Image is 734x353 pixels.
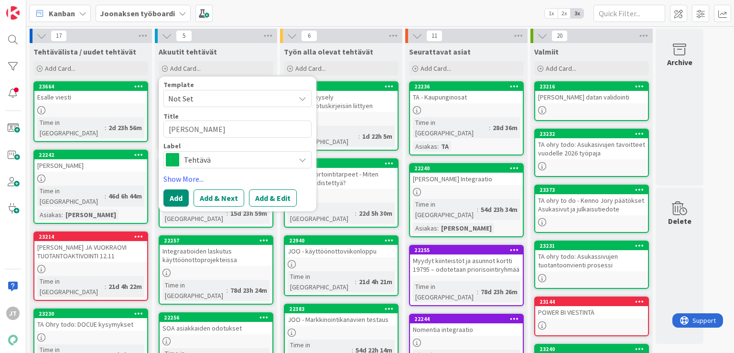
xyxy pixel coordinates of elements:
div: 23373TA ohry to do - Kenno Jory päätökset Asukasivut ja julkaisutiedote [535,186,648,215]
div: 21d 4h 21m [356,276,395,287]
div: [PERSON_NAME] [439,223,494,233]
div: Time in [GEOGRAPHIC_DATA] [37,117,105,138]
div: JOO - raportointitarpeet - Miten saadaan edistettyä? [285,168,398,189]
div: 23216[PERSON_NAME] datan validointi [535,82,648,103]
div: 23214[PERSON_NAME] JA VUOKRAOVI TUOTANTOAKTIVOINTI 12.11 [34,232,147,262]
div: 23214 [39,233,147,240]
div: Time in [GEOGRAPHIC_DATA] [288,203,355,224]
span: 11 [426,30,443,42]
div: 22256 [164,314,272,321]
div: Asiakas [413,223,437,233]
div: 22256SOA asiakkaiden odotukset [160,313,272,334]
span: Add Card... [170,64,201,73]
span: : [105,191,106,201]
div: 22257 [164,237,272,244]
div: 78d 23h 24m [228,285,270,296]
div: 78d 23h 26m [478,287,520,297]
div: 22244Nomentia integraatio [410,315,523,336]
span: Support [20,1,43,13]
span: : [437,223,439,233]
div: 22244 [414,316,523,322]
span: Label [163,143,181,149]
div: 23664 [39,83,147,90]
div: 23232 [535,130,648,138]
span: : [105,281,106,292]
div: Time in [GEOGRAPHIC_DATA] [37,276,105,297]
div: JT [6,307,20,320]
div: TA - Kaupunginosat [410,91,523,103]
span: : [477,287,478,297]
div: SOA asiakkaiden odotukset [160,322,272,334]
div: TA ohry to do - Kenno Jory päätökset Asukasivut ja julkaisutiedote [535,194,648,215]
img: avatar [6,333,20,347]
div: [PERSON_NAME] Integraatio [410,173,523,185]
div: 23714TA - kantakysely hinnankorotuskirjeisiin liittyen [285,82,398,112]
span: 2x [558,9,571,18]
div: [PERSON_NAME] [34,159,147,172]
div: Asiakas [37,210,62,220]
div: TA ohry todo: Asukassivujen tuotantoonvienti prosessi [535,250,648,271]
div: 22255Myydyt kiinteistöt ja asunnot kortti 19795 – odotetaan priorisointiryhmää [410,246,523,276]
div: [PERSON_NAME] datan validointi [535,91,648,103]
div: 23664Esalle viesti [34,82,147,103]
div: 23664 [34,82,147,91]
div: 22240 [410,164,523,173]
span: : [489,122,490,133]
span: : [105,122,106,133]
span: Not Set [168,92,288,105]
div: 22500 [285,159,398,168]
div: 23232 [540,131,648,137]
div: 23240 [540,346,648,353]
div: 22236 [410,82,523,91]
span: Add Card... [546,64,576,73]
div: 22242 [34,151,147,159]
img: Visit kanbanzone.com [6,6,20,20]
div: 23144 [540,298,648,305]
div: 23230 [39,310,147,317]
span: : [355,276,356,287]
button: Add & Next [194,189,244,207]
div: 23214 [34,232,147,241]
div: 46d 6h 44m [106,191,144,201]
div: Time in [GEOGRAPHIC_DATA] [413,281,477,302]
span: : [477,204,478,215]
div: 54d 23h 34m [478,204,520,215]
span: : [227,285,228,296]
div: 22383 [289,306,398,312]
div: 22940 [289,237,398,244]
div: 1d 22h 5m [360,131,395,142]
div: 23144POWER BI VIESTINTÄ [535,298,648,319]
div: Asiakas [413,141,437,152]
span: : [358,131,360,142]
span: Työn alla olevat tehtävät [284,47,373,56]
span: 6 [301,30,317,42]
button: Add & Edit [249,189,297,207]
div: JOO - Markkinointikanavien testaus [285,313,398,326]
span: 3x [571,9,583,18]
div: 23232TA ohry todo: Asukasivujen tavoitteet vuodelle 2026 työpaja [535,130,648,159]
div: 22d 5h 30m [356,208,395,219]
div: TA Ohry todo: DOCUE kysymykset [34,318,147,331]
div: 22240 [414,165,523,172]
div: 21d 4h 22m [106,281,144,292]
div: Esalle viesti [34,91,147,103]
div: 23714 [285,82,398,91]
a: Show More... [163,173,312,185]
span: 20 [551,30,568,42]
div: 22383JOO - Markkinointikanavien testaus [285,305,398,326]
label: Title [163,112,179,121]
div: Myydyt kiinteistöt ja asunnot kortti 19795 – odotetaan priorisointiryhmää [410,254,523,276]
div: 2d 23h 56m [106,122,144,133]
span: Tehtävälista / uudet tehtävät [33,47,136,56]
span: 17 [51,30,67,42]
span: Valmiit [534,47,559,56]
div: JOO - käyttöönottoviikonloppu [285,245,398,257]
div: Time in [GEOGRAPHIC_DATA] [162,280,227,301]
div: 23231 [535,242,648,250]
div: Time in [GEOGRAPHIC_DATA] [413,199,477,220]
div: 22240[PERSON_NAME] Integraatio [410,164,523,185]
div: 23144 [535,298,648,306]
div: 22255 [414,247,523,254]
div: Delete [668,215,691,227]
span: Add Card... [421,64,451,73]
